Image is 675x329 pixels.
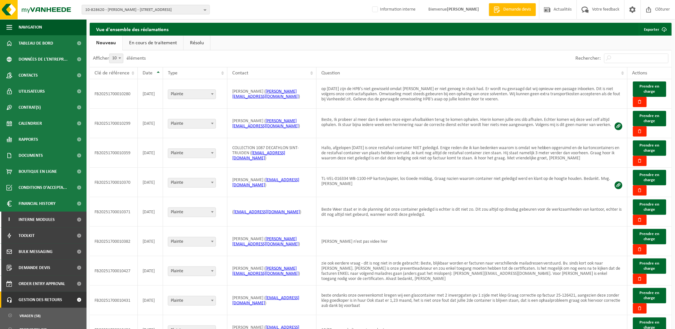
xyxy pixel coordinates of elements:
button: Prendre en charge [633,258,666,274]
label: Afficher éléments [93,56,146,61]
td: FB20251700010371 [90,197,138,227]
td: [PERSON_NAME] ( ) [227,286,317,315]
a: [PERSON_NAME][EMAIL_ADDRESS][DOMAIN_NAME] [232,119,299,129]
td: FB20251700010280 [90,79,138,109]
button: Prendre en charge [633,81,666,97]
a: Vragen (58) [2,309,85,322]
a: Demande devis [489,3,536,16]
td: zie ook eerdere vraag - dit is nog niet in orde gebracht: Beste, blijkbaar worden er facturen naa... [317,256,628,286]
span: Prendre en charge [640,232,660,241]
span: Order entry approval [19,276,65,292]
td: [DATE] [138,227,163,256]
span: Contacts [19,67,38,83]
span: Données de l'entrepr... [19,51,68,67]
td: Beste, Ik probeer al meer dan 6 weken onze eigen afvalbakken terug te komen ophalen. Hierin komen... [317,109,628,138]
button: Prendre en charge [633,229,666,244]
span: 10 [109,54,123,63]
span: Plainte [168,266,216,276]
a: Résolu [184,36,210,50]
span: Plainte [168,207,216,217]
a: [PERSON_NAME][EMAIL_ADDRESS][DOMAIN_NAME] [232,266,299,276]
span: Documents [19,148,43,164]
button: Prendre en charge [633,199,666,215]
button: Prendre en charge [633,288,666,303]
td: FB20251700010370 [90,168,138,197]
span: Demande devis [19,260,50,276]
span: Date [143,71,152,76]
td: TL-VEL-016334 WB-1100-HP karton/papier, los Goede middag, Graag nazien waarom container niet gele... [317,168,628,197]
span: Vragen (58) [20,310,41,322]
span: Interne modules [19,212,55,228]
span: Boutique en ligne [19,164,57,180]
td: FB20251700010427 [90,256,138,286]
span: [PERSON_NAME] ( ) [232,178,299,188]
a: [EMAIL_ADDRESS][DOMAIN_NAME] [232,296,299,306]
span: Prendre en charge [640,202,660,212]
span: Prendre en charge [640,173,660,182]
td: [DATE] [138,109,163,138]
span: Demande devis [502,6,533,13]
span: Plainte [168,296,216,305]
td: FB20251700010431 [90,286,138,315]
span: Actions [632,71,647,76]
td: op [DATE] zijn de HPB's niet gewisseld omdat [PERSON_NAME] er niet genoeg in stock had. Er wordt ... [317,79,628,109]
span: Rapports [19,131,38,148]
td: [PERSON_NAME] ( ) [227,256,317,286]
span: Financial History [19,196,55,212]
span: Plainte [168,89,216,99]
span: Plainte [168,178,216,187]
td: [DATE] [138,286,163,315]
td: [DATE] [138,79,163,109]
span: Contact [232,71,248,76]
td: [DATE] [138,256,163,286]
span: Plainte [168,237,216,246]
a: [PERSON_NAME][EMAIL_ADDRESS][DOMAIN_NAME] [232,237,299,247]
td: COLLECTION 1087 DECATHLON SINT-TRUIDEN ( ) [227,138,317,168]
td: [PERSON_NAME] ( ) [227,109,317,138]
span: Prendre en charge [640,291,660,300]
span: Navigation [19,19,42,35]
a: [EMAIL_ADDRESS][DOMAIN_NAME] [234,210,300,215]
label: Information interne [371,5,416,14]
span: Plainte [168,267,216,276]
span: Toolkit [19,228,35,244]
td: FB20251700010382 [90,227,138,256]
span: Gestion des retours [19,292,62,308]
label: Rechercher: [576,56,601,61]
span: Contrat(s) [19,99,41,115]
span: 10 [110,54,123,63]
button: Prendre en charge [633,170,666,185]
td: [DATE] [138,168,163,197]
td: ( ) [227,197,317,227]
a: Exporter [639,23,671,36]
span: Utilisateurs [19,83,45,99]
span: Prendre en charge [640,143,660,153]
a: [EMAIL_ADDRESS][DOMAIN_NAME] [232,151,285,161]
td: [PERSON_NAME] ( ) [227,79,317,109]
span: Type [168,71,177,76]
td: Hallo, afgelopen [DATE] is onze restafval container NIET geledigd. Enige reden die ik kan bedenke... [317,138,628,168]
span: Plainte [168,148,216,158]
span: Conditions d'accepta... [19,180,67,196]
span: Calendrier [19,115,42,131]
span: Clé de référence [95,71,129,76]
span: Plainte [168,119,216,128]
span: Question [321,71,340,76]
span: Plainte [168,119,216,129]
td: FB20251700010299 [90,109,138,138]
a: En cours de traitement [123,36,183,50]
td: [DATE] [138,197,163,227]
td: [DATE] [138,138,163,168]
span: Plainte [168,149,216,158]
span: Tableau de bord [19,35,53,51]
td: FB20251700010359 [90,138,138,168]
span: Prendre en charge [640,114,660,123]
span: Bulk Messaging [19,244,53,260]
td: beste ondanks onze overeenkomst kregen wij een glascontainer met 2 inwerpgaten ipv 1 zijde met kl... [317,286,628,315]
span: Prendre en charge [640,261,660,271]
td: [PERSON_NAME] ( ) [227,227,317,256]
button: Prendre en charge [633,140,666,156]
